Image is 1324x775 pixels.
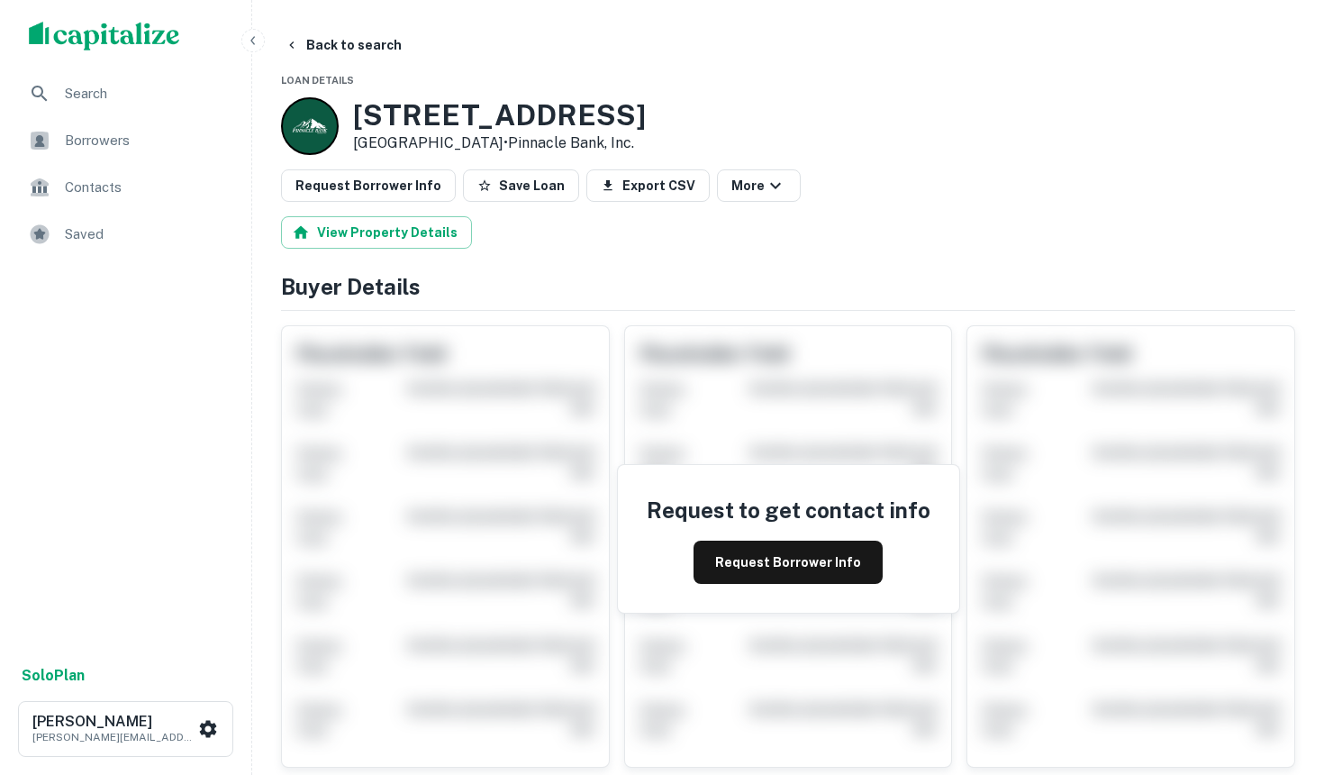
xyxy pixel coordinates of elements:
button: More [717,169,801,202]
button: Request Borrower Info [281,169,456,202]
button: Save Loan [463,169,579,202]
button: Export CSV [586,169,710,202]
span: Borrowers [65,130,226,151]
span: Search [65,83,226,105]
span: Saved [65,223,226,245]
a: Pinnacle Bank, Inc. [508,134,634,151]
strong: Solo Plan [22,667,85,684]
h3: [STREET_ADDRESS] [353,98,646,132]
a: Saved [14,213,237,256]
button: Back to search [277,29,409,61]
h6: [PERSON_NAME] [32,715,195,729]
span: Contacts [65,177,226,198]
button: View Property Details [281,216,472,249]
span: Loan Details [281,75,354,86]
p: [GEOGRAPHIC_DATA] • [353,132,646,154]
button: Request Borrower Info [694,541,883,584]
iframe: Chat Widget [1234,631,1324,717]
a: Search [14,72,237,115]
a: Borrowers [14,119,237,162]
a: SoloPlan [22,665,85,687]
a: Contacts [14,166,237,209]
button: [PERSON_NAME][PERSON_NAME][EMAIL_ADDRESS][PERSON_NAME][PERSON_NAME][DOMAIN_NAME] [18,701,233,757]
h4: Buyer Details [281,270,1295,303]
p: [PERSON_NAME][EMAIL_ADDRESS][PERSON_NAME][PERSON_NAME][DOMAIN_NAME] [32,729,195,745]
img: capitalize-logo.png [29,22,180,50]
h4: Request to get contact info [647,494,930,526]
